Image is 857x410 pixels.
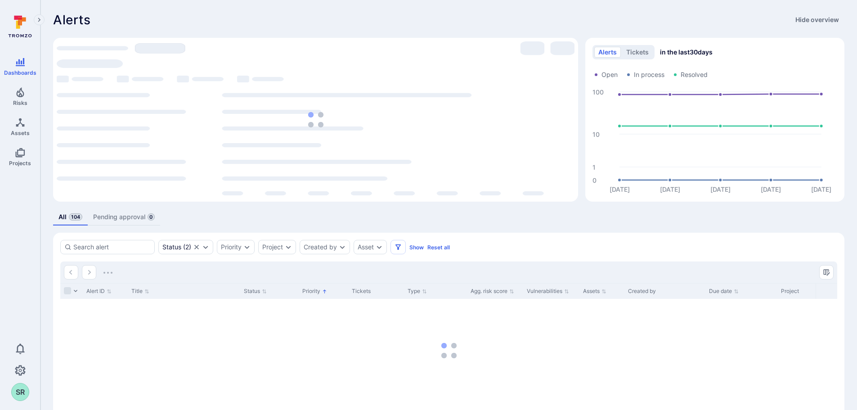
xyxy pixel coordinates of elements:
[358,243,374,251] button: Asset
[583,288,606,295] button: Sort by Assets
[11,383,29,401] button: SR
[86,288,112,295] button: Sort by Alert ID
[244,288,267,295] button: Sort by Status
[634,70,664,79] span: In process
[761,185,781,193] text: [DATE]
[592,88,604,95] text: 100
[622,47,653,58] button: tickets
[82,265,96,279] button: Go to the next page
[53,13,91,27] h1: Alerts
[592,130,600,138] text: 10
[53,209,844,225] div: alerts tabs
[790,13,844,27] button: Hide overview
[64,287,71,294] span: Select all rows
[628,287,702,295] div: Created by
[376,243,383,251] button: Expand dropdown
[64,265,78,279] button: Go to the previous page
[710,185,731,193] text: [DATE]
[243,243,251,251] button: Expand dropdown
[158,240,213,254] div: open, in process
[53,38,578,202] div: Most alerts
[262,243,283,251] button: Project
[409,244,424,251] button: Show
[69,213,82,221] span: 104
[352,287,400,295] div: Tickets
[308,112,323,127] img: Loading...
[162,243,191,251] button: Status(2)
[57,41,574,198] div: loading spinner
[594,47,621,58] button: alerts
[162,243,191,251] div: ( 2 )
[322,287,327,296] p: Sorted by: Higher priority first
[427,244,450,251] button: Reset all
[4,69,36,76] span: Dashboards
[131,288,149,295] button: Sort by Title
[585,38,844,202] div: Alerts/Tickets trend
[339,243,346,251] button: Expand dropdown
[304,243,337,251] button: Created by
[819,265,834,279] button: Manage columns
[148,213,155,221] span: 0
[88,209,160,225] a: Pending approval
[193,243,200,251] button: Clear selection
[302,288,327,295] button: Sort by Priority
[681,70,708,79] span: Resolved
[527,288,569,295] button: Sort by Vulnerabilities
[610,185,630,193] text: [DATE]
[408,288,427,295] button: Sort by Type
[202,243,209,251] button: Expand dropdown
[162,243,181,251] div: Status
[13,99,27,106] span: Risks
[11,130,30,136] span: Assets
[709,288,739,295] button: Sort by Due date
[592,163,596,171] text: 1
[390,240,406,254] button: Filters
[221,243,242,251] button: Priority
[34,14,45,25] button: Expand navigation menu
[811,185,831,193] text: [DATE]
[660,185,680,193] text: [DATE]
[9,160,31,167] span: Projects
[103,272,112,274] img: Loading...
[601,70,618,79] span: Open
[53,209,88,225] a: All
[471,288,514,295] button: Sort by Agg. risk score
[285,243,292,251] button: Expand dropdown
[73,243,151,252] input: Search alert
[36,16,42,24] i: Expand navigation menu
[592,176,597,184] text: 0
[660,48,713,57] span: in the last 30 days
[11,383,29,401] div: Sherril Robbins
